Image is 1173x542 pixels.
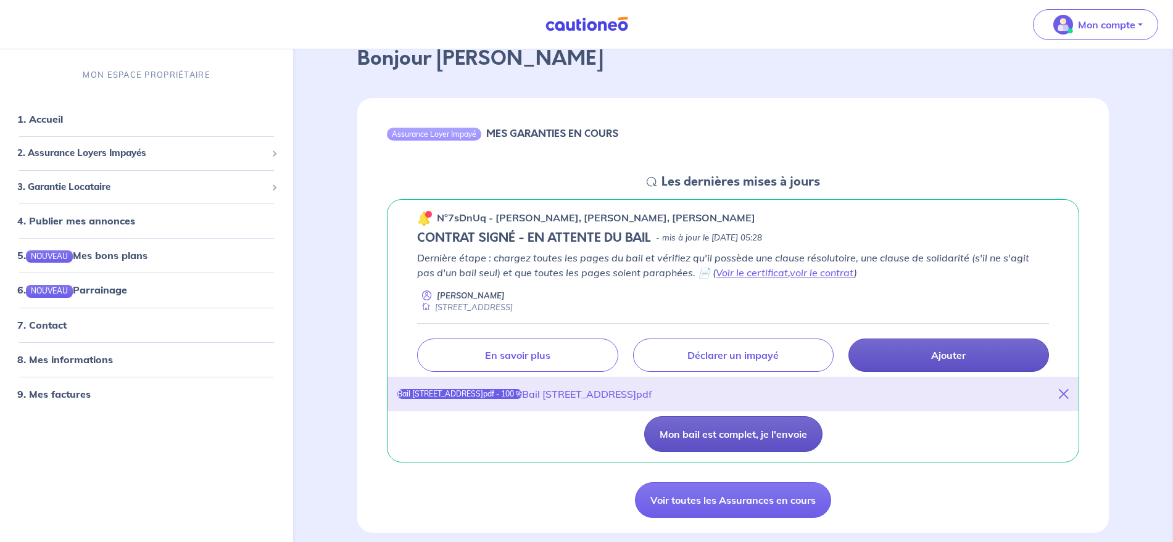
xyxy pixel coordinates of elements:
img: 🔔 [417,211,432,226]
div: 5.NOUVEAUMes bons plans [5,243,288,268]
a: Ajouter [848,339,1049,372]
i: close-button-title [1059,389,1069,399]
a: 6.NOUVEAUParrainage [17,284,127,296]
a: Voir le certificat [716,266,788,279]
p: Bonjour [PERSON_NAME] [357,44,1109,73]
div: Bail [STREET_ADDRESS]pdf - 100 % [397,389,522,399]
div: Bail [STREET_ADDRESS]pdf [522,387,652,401]
h5: Les dernières mises à jours [661,175,820,189]
p: Ajouter [931,349,966,361]
div: Assurance Loyer Impayé [387,128,481,140]
a: 7. Contact [17,318,67,331]
a: 8. Mes informations [17,353,113,365]
div: 7. Contact [5,312,288,337]
a: 9. Mes factures [17,387,91,400]
div: [STREET_ADDRESS] [417,302,513,313]
div: state: CONTRACT-SIGNED, Context: NEW,MAYBE-CERTIFICATE,COLOCATION,LESSOR-DOCUMENTS [417,231,1049,245]
div: 9. Mes factures [5,381,288,406]
h5: CONTRAT SIGNÉ - EN ATTENTE DU BAIL [417,231,651,245]
p: Dernière étape : chargez toutes les pages du bail et vérifiez qu'il possède une clause résolutoir... [417,250,1049,280]
div: 2. Assurance Loyers Impayés [5,141,288,165]
h6: MES GARANTIES EN COURS [486,128,618,139]
div: 1. Accueil [5,107,288,131]
span: 3. Garantie Locataire [17,180,267,194]
p: n°7sDnUq - [PERSON_NAME], [PERSON_NAME], [PERSON_NAME] [437,210,755,225]
p: Déclarer un impayé [687,349,779,361]
p: - mis à jour le [DATE] 05:28 [656,232,762,244]
a: voir le contrat [790,266,854,279]
p: MON ESPACE PROPRIÉTAIRE [83,69,210,81]
div: 3. Garantie Locataire [5,175,288,199]
p: Mon compte [1078,17,1135,32]
button: illu_account_valid_menu.svgMon compte [1033,9,1158,40]
div: 6.NOUVEAUParrainage [5,277,288,302]
span: 2. Assurance Loyers Impayés [17,146,267,160]
img: Cautioneo [541,17,633,32]
img: illu_account_valid_menu.svg [1053,15,1073,35]
a: 5.NOUVEAUMes bons plans [17,249,147,261]
a: Déclarer un impayé [633,339,834,372]
button: Mon bail est complet, je l'envoie [644,416,823,452]
div: 4. Publier mes annonces [5,208,288,233]
a: En savoir plus [417,339,618,372]
div: 8. Mes informations [5,347,288,371]
a: 1. Accueil [17,113,63,125]
p: En savoir plus [485,349,550,361]
a: 4. Publier mes annonces [17,215,135,227]
p: [PERSON_NAME] [437,290,505,302]
a: Voir toutes les Assurances en cours [635,482,831,518]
